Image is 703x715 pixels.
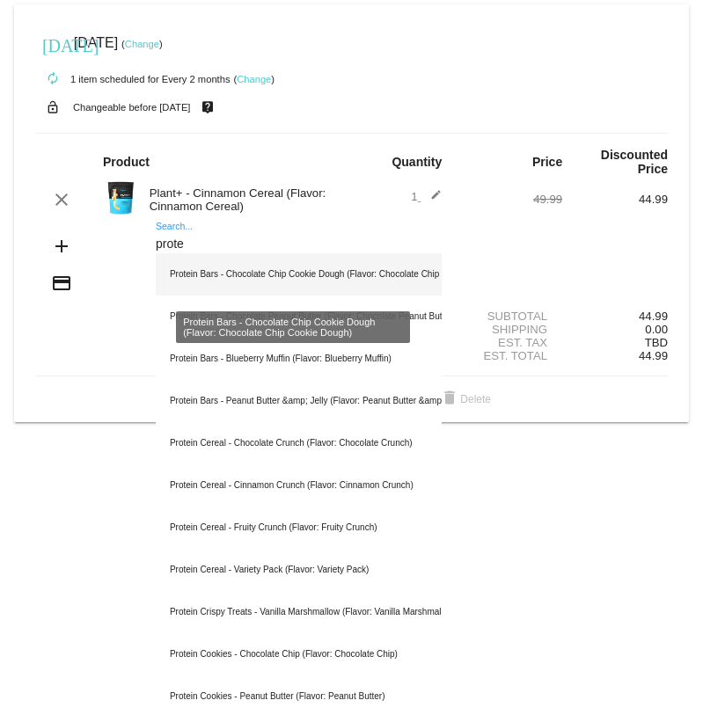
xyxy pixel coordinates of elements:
mat-icon: edit [421,189,442,210]
div: Protein Cereal - Variety Pack (Flavor: Variety Pack) [156,549,442,591]
strong: Discounted Price [601,148,668,176]
span: Delete [439,393,491,405]
mat-icon: lock_open [42,96,63,119]
small: 1 item scheduled for Every 2 months [35,74,231,84]
div: 44.99 [562,310,668,323]
mat-icon: live_help [197,96,218,119]
span: 44.99 [639,349,668,362]
mat-icon: add [51,236,72,257]
small: ( ) [121,39,163,49]
div: Protein Bars - Chocolate Peanut Butter (Flavor: Chocolate Peanut Butter) [156,295,442,338]
mat-icon: delete [439,389,460,410]
mat-icon: autorenew [42,69,63,90]
span: 0.00 [645,323,668,336]
button: Delete [425,383,505,415]
div: Protein Bars - Chocolate Chip Cookie Dough (Flavor: Chocolate Chip Cookie Dough) [156,253,442,295]
div: Est. Total [457,349,562,362]
div: Subtotal [457,310,562,323]
strong: Product [103,155,150,169]
strong: Price [532,155,562,169]
div: Plant+ - Cinnamon Cereal (Flavor: Cinnamon Cereal) [141,186,352,213]
input: Search... [156,237,442,252]
div: Shipping [457,323,562,336]
img: Image-1-Carousel-Plant-Cinamon-Cereal-1000x1000-Transp.png [103,180,138,215]
div: 44.99 [562,193,668,206]
mat-icon: credit_card [51,273,72,294]
a: Change [125,39,159,49]
div: Protein Bars - Blueberry Muffin (Flavor: Blueberry Muffin) [156,338,442,380]
span: TBD [645,336,668,349]
strong: Quantity [392,155,442,169]
div: Est. Tax [457,336,562,349]
a: Change [237,74,271,84]
mat-icon: clear [51,189,72,210]
div: Protein Cookies - Chocolate Chip (Flavor: Chocolate Chip) [156,633,442,675]
div: 49.99 [457,193,562,206]
small: Changeable before [DATE] [73,102,191,113]
div: Protein Crispy Treats - Vanilla Marshmallow (Flavor: Vanilla Marshmallow) [156,591,442,633]
small: ( ) [233,74,275,84]
div: Protein Cereal - Fruity Crunch (Flavor: Fruity Crunch) [156,507,442,549]
div: Protein Cereal - Chocolate Crunch (Flavor: Chocolate Crunch) [156,422,442,464]
div: Protein Bars - Peanut Butter &amp; Jelly (Flavor: Peanut Butter &amp; Jelly) [156,380,442,422]
div: Protein Cereal - Cinnamon Crunch (Flavor: Cinnamon Crunch) [156,464,442,507]
mat-icon: [DATE] [42,33,63,55]
span: 1 [411,190,442,203]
